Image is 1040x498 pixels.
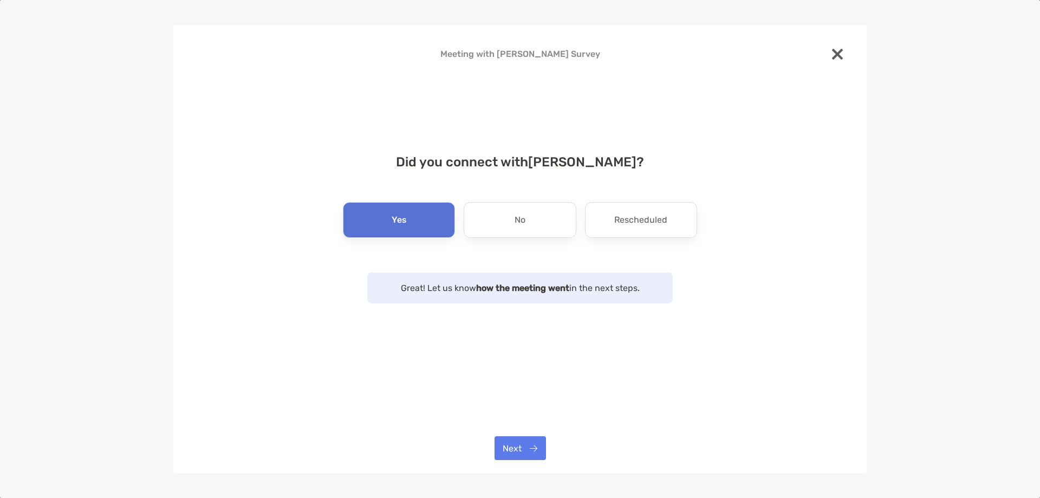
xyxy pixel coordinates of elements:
[495,436,546,460] button: Next
[191,154,849,170] h4: Did you connect with [PERSON_NAME] ?
[832,49,843,60] img: close modal
[191,49,849,59] h4: Meeting with [PERSON_NAME] Survey
[392,211,407,229] p: Yes
[614,211,667,229] p: Rescheduled
[515,211,525,229] p: No
[378,281,662,295] p: Great! Let us know in the next steps.
[476,283,569,293] strong: how the meeting went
